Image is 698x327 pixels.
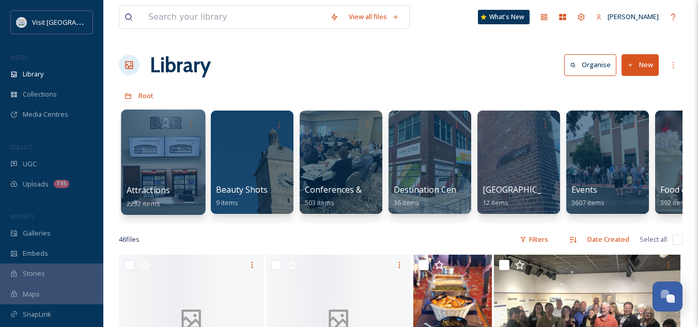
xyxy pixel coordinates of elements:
span: Select all [640,235,667,244]
img: QCCVB_VISIT_vert_logo_4c_tagline_122019.svg [17,17,27,27]
span: Embeds [23,248,48,258]
a: Events3607 items [571,185,604,207]
span: Destination Centers [394,184,472,195]
span: [GEOGRAPHIC_DATA] [483,184,566,195]
input: Search your library [143,6,325,28]
button: New [622,54,659,75]
button: Open Chat [653,282,683,312]
a: Beauty Shots9 items [216,185,268,207]
span: 46 file s [119,235,139,244]
span: 392 items [660,198,690,207]
span: WIDGETS [10,212,34,220]
span: Uploads [23,179,49,189]
span: 3607 items [571,198,604,207]
span: Root [138,91,153,100]
a: What's New [478,10,530,24]
span: UGC [23,159,37,169]
a: [GEOGRAPHIC_DATA]12 items [483,185,566,207]
span: Conferences & Tradeshows [305,184,412,195]
a: Library [150,50,211,81]
span: Galleries [23,228,51,238]
span: 9 items [216,198,238,207]
a: Root [138,89,153,102]
div: 735 [54,180,69,188]
span: Visit [GEOGRAPHIC_DATA] [32,17,112,27]
a: [PERSON_NAME] [591,7,664,27]
div: Date Created [582,229,634,250]
span: Collections [23,89,57,99]
span: SnapLink [23,309,51,319]
a: Conferences & Tradeshows503 items [305,185,412,207]
a: View all files [344,7,404,27]
a: Organise [564,54,622,75]
span: Stories [23,269,45,278]
button: Organise [564,54,616,75]
span: Maps [23,289,40,299]
span: Beauty Shots [216,184,268,195]
a: Destination Centers36 items [394,185,472,207]
span: 503 items [305,198,334,207]
a: Attractions2232 items [127,185,170,208]
span: 12 items [483,198,508,207]
span: 36 items [394,198,420,207]
div: Filters [515,229,553,250]
span: COLLECT [10,143,33,151]
span: 2232 items [127,198,160,208]
span: Events [571,184,597,195]
span: Media Centres [23,110,68,119]
span: Library [23,69,43,79]
span: [PERSON_NAME] [608,12,659,21]
span: MEDIA [10,53,28,61]
span: Attractions [127,184,170,196]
